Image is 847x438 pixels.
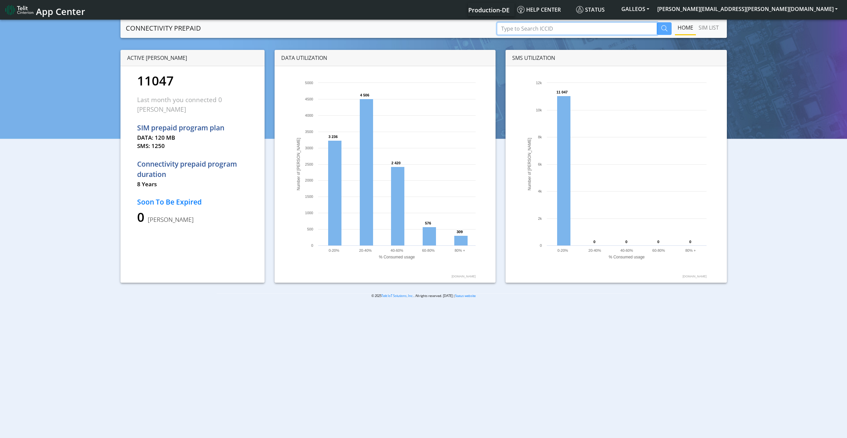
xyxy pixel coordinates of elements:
[305,113,313,117] text: 4000
[305,146,313,150] text: 3000
[683,275,707,278] text: [DOMAIN_NAME]
[360,93,369,97] text: 4 506
[391,161,401,165] text: 2 420
[137,208,248,226] p: 0
[538,189,542,193] text: 4k
[617,3,653,15] button: GALLEOS
[137,71,248,90] p: 11047
[576,6,583,13] img: status.svg
[36,5,85,18] span: App Center
[390,248,403,252] text: 40-60%
[538,135,542,139] text: 8k
[137,133,248,142] p: DATA: 120 MB
[556,90,568,94] text: 11 047
[328,248,339,252] text: 0-20%
[328,135,338,139] text: 3 236
[451,275,475,278] text: [DOMAIN_NAME]
[557,248,568,252] text: 0-20%
[454,248,465,252] text: 80% +
[468,6,510,14] span: Production-DE
[497,22,657,35] input: Type to Search ICCID
[305,162,313,166] text: 2500
[593,240,595,244] text: 0
[625,240,627,244] text: 0
[137,95,248,114] p: Last month you connected 0 [PERSON_NAME]
[137,180,248,189] p: 8 Years
[305,178,313,182] text: 2000
[217,293,630,298] p: © 2025 . All rights reserved. [DATE] |
[538,217,542,220] text: 2k
[137,197,248,208] p: Soon To Be Expired
[517,6,561,13] span: Help center
[144,216,194,223] span: [PERSON_NAME]
[468,3,509,16] a: Your current platform instance
[305,97,313,101] text: 4500
[653,3,842,15] button: [PERSON_NAME][EMAIL_ADDRESS][PERSON_NAME][DOMAIN_NAME]
[275,50,496,66] div: DATA UTILIZATION
[379,255,415,259] text: % Consumed usage
[311,243,313,247] text: 0
[359,248,371,252] text: 20-40%
[675,21,696,34] a: Home
[540,243,542,247] text: 0
[137,123,248,133] p: SIM prepaid program plan
[620,248,633,252] text: 40-60%
[536,81,542,85] text: 12k
[381,294,414,298] a: Telit IoT Solutions, Inc.
[657,240,659,244] text: 0
[515,3,573,16] a: Help center
[307,227,313,231] text: 500
[126,22,201,35] a: CONNECTIVITY PREPAID
[425,221,431,225] text: 576
[573,3,617,16] a: Status
[538,162,542,166] text: 6k
[296,138,301,190] text: Number of [PERSON_NAME]
[517,6,525,13] img: knowledge.svg
[457,230,463,234] text: 309
[305,195,313,199] text: 1500
[685,248,696,252] text: 80% +
[5,3,84,17] a: App Center
[609,255,645,259] text: % Consumed usage
[137,159,248,180] p: Connectivity prepaid program duration
[305,81,313,85] text: 5000
[455,294,476,298] a: Status website
[527,138,532,190] text: Number of [PERSON_NAME]
[576,6,605,13] span: Status
[536,108,542,112] text: 10k
[689,240,691,244] text: 0
[120,50,265,66] div: ACTIVE [PERSON_NAME]
[652,248,665,252] text: 60-80%
[422,248,435,252] text: 60-80%
[305,211,313,215] text: 1000
[506,50,727,66] div: SMS UTILIZATION
[305,130,313,134] text: 3500
[5,5,33,15] img: logo-telit-cinterion-gw-new.png
[696,21,722,34] a: SIM LIST
[588,248,601,252] text: 20-40%
[137,142,248,150] p: SMS: 1250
